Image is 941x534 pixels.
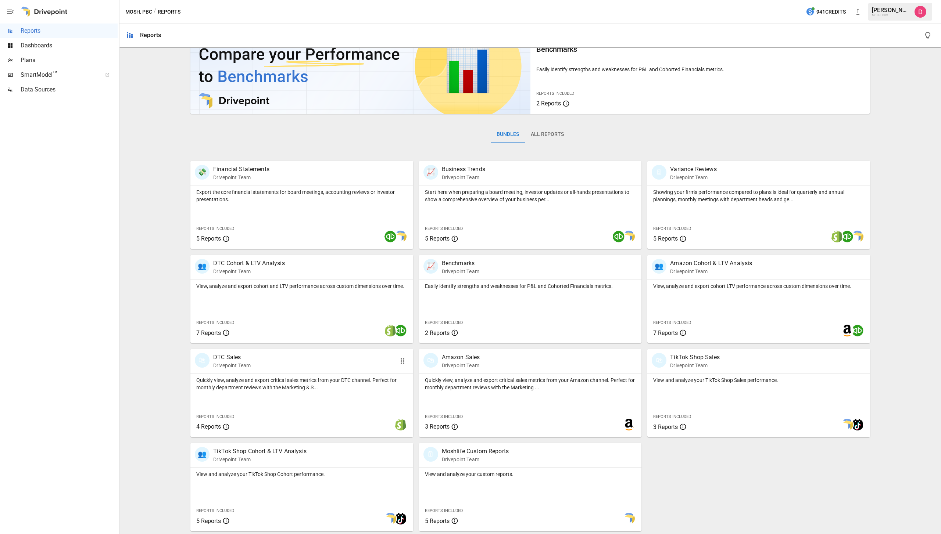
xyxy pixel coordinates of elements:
[491,126,525,143] button: Bundles
[831,231,843,242] img: shopify
[425,517,450,524] span: 5 Reports
[21,26,118,35] span: Reports
[196,508,234,513] span: Reports Included
[653,188,864,203] p: Showing your firm's performance compared to plans is ideal for quarterly and annual plannings, mo...
[196,320,234,325] span: Reports Included
[841,419,853,430] img: smart model
[536,91,574,96] span: Reports Included
[196,470,407,478] p: View and analyze your TikTok Shop Cohort performance.
[395,419,407,430] img: shopify
[423,353,438,368] div: 🛍
[425,329,450,336] span: 2 Reports
[425,423,450,430] span: 3 Reports
[213,353,251,362] p: DTC Sales
[653,320,691,325] span: Reports Included
[425,282,636,290] p: Easily identify strengths and weaknesses for P&L and Cohorted Financials metrics.
[196,188,407,203] p: Export the core financial statements for board meetings, accounting reviews or investor presentat...
[196,282,407,290] p: View, analyze and export cohort and LTV performance across custom dimensions over time.
[536,43,865,55] h6: Benchmarks
[195,165,210,180] div: 💸
[670,353,720,362] p: TikTok Shop Sales
[442,268,479,275] p: Drivepoint Team
[425,508,463,513] span: Reports Included
[442,353,480,362] p: Amazon Sales
[536,100,561,107] span: 2 Reports
[653,282,864,290] p: View, analyze and export cohort LTV performance across custom dimensions over time.
[803,5,849,19] button: 941Credits
[213,174,269,181] p: Drivepoint Team
[841,231,853,242] img: quickbooks
[670,259,752,268] p: Amazon Cohort & LTV Analysis
[851,4,865,19] button: New version available, click to update!
[852,325,863,336] img: quickbooks
[195,353,210,368] div: 🛍
[852,419,863,430] img: tiktok
[196,235,221,242] span: 5 Reports
[196,226,234,231] span: Reports Included
[196,423,221,430] span: 4 Reports
[670,174,716,181] p: Drivepoint Team
[653,414,691,419] span: Reports Included
[196,414,234,419] span: Reports Included
[653,423,678,430] span: 3 Reports
[395,325,407,336] img: quickbooks
[536,66,865,73] p: Easily identify strengths and weaknesses for P&L and Cohorted Financials metrics.
[384,513,396,524] img: smart model
[125,7,152,17] button: MOSH, PBC
[21,56,118,65] span: Plans
[652,353,666,368] div: 🛍
[425,414,463,419] span: Reports Included
[21,85,118,94] span: Data Sources
[910,1,931,22] button: Andrew Horton
[623,419,635,430] img: amazon
[652,165,666,180] div: 🗓
[196,329,221,336] span: 7 Reports
[196,517,221,524] span: 5 Reports
[670,362,720,369] p: Drivepoint Team
[816,7,846,17] span: 941 Credits
[442,259,479,268] p: Benchmarks
[841,325,853,336] img: amazon
[384,325,396,336] img: shopify
[395,231,407,242] img: smart model
[425,320,463,325] span: Reports Included
[442,165,485,174] p: Business Trends
[140,32,161,39] div: Reports
[425,235,450,242] span: 5 Reports
[423,165,438,180] div: 📈
[613,231,625,242] img: quickbooks
[872,7,910,14] div: [PERSON_NAME]
[653,226,691,231] span: Reports Included
[196,376,407,391] p: Quickly view, analyze and export critical sales metrics from your DTC channel. Perfect for monthl...
[525,126,570,143] button: All Reports
[653,235,678,242] span: 5 Reports
[425,188,636,203] p: Start here when preparing a board meeting, investor updates or all-hands presentations to show a ...
[423,447,438,462] div: 🗓
[395,513,407,524] img: tiktok
[425,376,636,391] p: Quickly view, analyze and export critical sales metrics from your Amazon channel. Perfect for mon...
[213,456,307,463] p: Drivepoint Team
[423,259,438,274] div: 📈
[190,18,530,114] img: video thumbnail
[384,231,396,242] img: quickbooks
[653,376,864,384] p: View and analyze your TikTok Shop Sales performance.
[652,259,666,274] div: 👥
[213,259,285,268] p: DTC Cohort & LTV Analysis
[213,447,307,456] p: TikTok Shop Cohort & LTV Analysis
[623,231,635,242] img: smart model
[425,226,463,231] span: Reports Included
[213,362,251,369] p: Drivepoint Team
[195,447,210,462] div: 👥
[21,71,97,79] span: SmartModel
[21,41,118,50] span: Dashboards
[442,174,485,181] p: Drivepoint Team
[442,362,480,369] p: Drivepoint Team
[213,165,269,174] p: Financial Statements
[915,6,926,18] img: Andrew Horton
[442,456,509,463] p: Drivepoint Team
[154,7,156,17] div: /
[653,329,678,336] span: 7 Reports
[872,14,910,17] div: MOSH, PBC
[213,268,285,275] p: Drivepoint Team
